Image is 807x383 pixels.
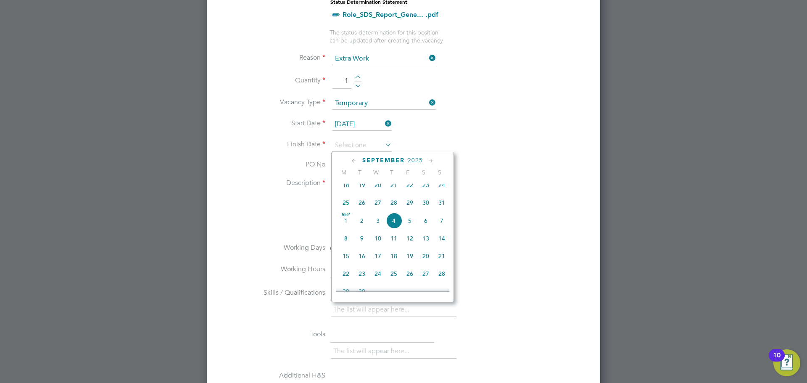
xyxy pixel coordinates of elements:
span: 28 [434,266,450,282]
span: 6 [418,213,434,229]
span: 19 [402,248,418,264]
span: 26 [402,266,418,282]
span: 4 [386,213,402,229]
span: 19 [354,177,370,193]
span: 24 [434,177,450,193]
span: 2 [354,213,370,229]
span: 5 [402,213,418,229]
span: 22 [402,177,418,193]
label: Description [220,179,325,188]
input: Select one [332,97,436,110]
span: T [352,169,368,176]
span: 25 [386,266,402,282]
label: Skills / Qualifications [220,288,325,297]
span: The status determination for this position can be updated after creating the vacancy [330,29,443,44]
label: Working Hours [220,265,325,274]
span: 23 [418,177,434,193]
li: The list will appear here... [333,304,413,315]
span: 14 [434,230,450,246]
span: 15 [338,248,354,264]
span: 28 [386,195,402,211]
input: Select one [332,118,392,131]
span: 30 [354,283,370,299]
span: 29 [402,195,418,211]
label: PO No [220,160,325,169]
span: S [432,169,448,176]
span: 31 [434,195,450,211]
span: 18 [386,248,402,264]
label: Tools [220,330,325,339]
span: 21 [386,177,402,193]
input: 08:00 [330,262,363,277]
label: Finish Date [220,140,325,149]
span: W [368,169,384,176]
span: M [330,244,340,253]
label: Working Days [220,243,325,252]
label: Vacancy Type [220,98,325,107]
span: 20 [370,177,386,193]
span: 25 [338,195,354,211]
label: Start Date [220,119,325,128]
span: S [416,169,432,176]
span: Sep [338,213,354,217]
label: Quantity [220,76,325,85]
span: 7 [434,213,450,229]
span: 12 [402,230,418,246]
span: 21 [434,248,450,264]
span: 16 [354,248,370,264]
span: 29 [338,283,354,299]
span: 27 [418,266,434,282]
span: 8 [338,230,354,246]
span: 20 [418,248,434,264]
span: 13 [418,230,434,246]
span: 24 [370,266,386,282]
li: The list will appear here... [333,346,413,357]
span: M [336,169,352,176]
span: September [362,157,405,164]
span: 23 [354,266,370,282]
span: 17 [370,248,386,264]
button: Open Resource Center, 10 new notifications [773,349,800,376]
span: 26 [354,195,370,211]
span: T [384,169,400,176]
label: Additional H&S [220,371,325,380]
span: 9 [354,230,370,246]
span: 10 [370,230,386,246]
span: 30 [418,195,434,211]
span: 3 [370,213,386,229]
span: 11 [386,230,402,246]
span: 22 [338,266,354,282]
span: 27 [370,195,386,211]
a: Role_SDS_Report_Gene... .pdf [343,11,438,18]
span: F [400,169,416,176]
input: Select one [332,53,436,65]
span: 18 [338,177,354,193]
span: 2025 [408,157,423,164]
span: 1 [338,213,354,229]
label: Reason [220,53,325,62]
input: Select one [332,139,392,152]
div: 10 [773,355,781,366]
